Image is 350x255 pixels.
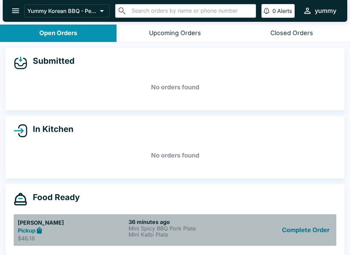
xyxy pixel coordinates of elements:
[277,7,292,14] p: Alerts
[129,219,237,225] h6: 36 minutes ago
[129,225,237,231] p: Mini Spicy BBQ Pork Plate
[24,4,110,17] button: Yummy Korean BBQ - Pearlridge
[270,29,313,37] div: Closed Orders
[279,219,332,242] button: Complete Order
[27,56,75,66] h4: Submitted
[130,6,253,16] input: Search orders by name or phone number
[27,124,73,134] h4: In Kitchen
[18,235,126,242] p: $46.18
[27,7,97,14] p: Yummy Korean BBQ - Pearlridge
[300,3,339,18] button: yummy
[14,143,336,168] h5: No orders found
[14,75,336,100] h5: No orders found
[149,29,201,37] div: Upcoming Orders
[7,2,24,19] button: open drawer
[18,219,126,227] h5: [PERSON_NAME]
[27,192,80,202] h4: Food Ready
[14,214,336,246] a: [PERSON_NAME]Pickup$46.1836 minutes agoMini Spicy BBQ Pork PlateMini Kalbi PlateComplete Order
[315,7,336,15] div: yummy
[39,29,77,37] div: Open Orders
[129,231,237,238] p: Mini Kalbi Plate
[18,227,36,234] strong: Pickup
[272,7,276,14] p: 0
